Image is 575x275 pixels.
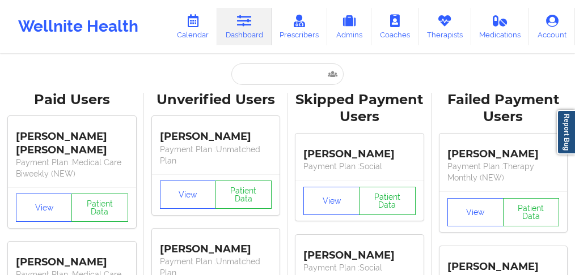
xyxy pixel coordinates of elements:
[303,139,416,161] div: [PERSON_NAME]
[160,234,272,256] div: [PERSON_NAME]
[295,91,424,126] div: Skipped Payment Users
[529,8,575,45] a: Account
[215,181,272,209] button: Patient Data
[16,157,128,179] p: Payment Plan : Medical Care Biweekly (NEW)
[168,8,217,45] a: Calendar
[303,240,416,262] div: [PERSON_NAME]
[152,91,280,109] div: Unverified Users
[303,187,360,215] button: View
[272,8,328,45] a: Prescribers
[303,161,416,172] p: Payment Plan : Social
[418,8,471,45] a: Therapists
[8,91,136,109] div: Paid Users
[447,198,504,226] button: View
[371,8,418,45] a: Coaches
[447,161,560,183] p: Payment Plan : Therapy Monthly (NEW)
[160,144,272,166] p: Payment Plan : Unmatched Plan
[16,122,128,157] div: [PERSON_NAME] [PERSON_NAME]
[503,198,559,226] button: Patient Data
[447,252,560,273] div: [PERSON_NAME]
[160,122,272,144] div: [PERSON_NAME]
[16,247,128,269] div: [PERSON_NAME]
[327,8,371,45] a: Admins
[217,8,272,45] a: Dashboard
[71,194,128,222] button: Patient Data
[303,262,416,273] p: Payment Plan : Social
[447,139,560,161] div: [PERSON_NAME]
[359,187,415,215] button: Patient Data
[557,110,575,154] a: Report Bug
[439,91,568,126] div: Failed Payment Users
[471,8,530,45] a: Medications
[16,194,72,222] button: View
[160,181,216,209] button: View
